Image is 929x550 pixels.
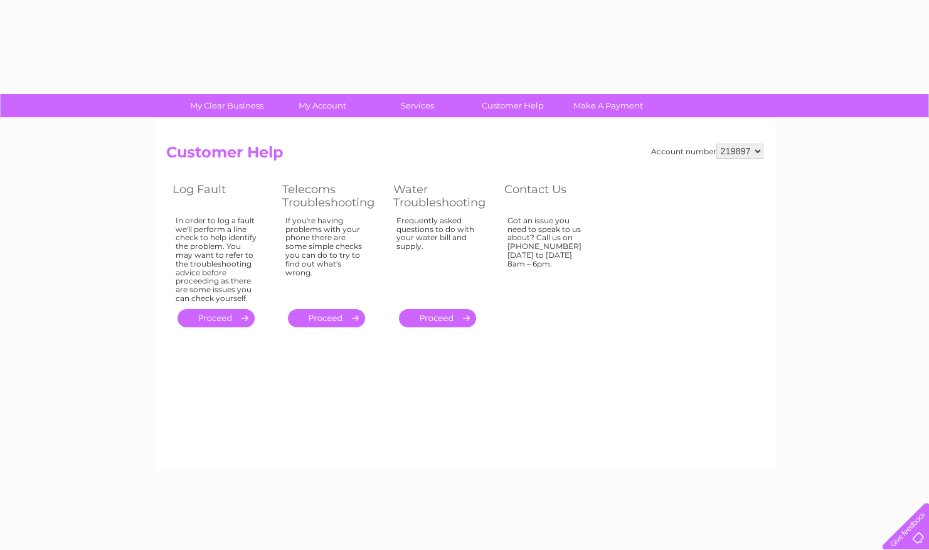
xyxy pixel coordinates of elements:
[387,179,498,213] th: Water Troubleshooting
[498,179,608,213] th: Contact Us
[166,179,276,213] th: Log Fault
[288,309,365,327] a: .
[175,94,279,117] a: My Clear Business
[276,179,387,213] th: Telecoms Troubleshooting
[166,144,763,167] h2: Customer Help
[270,94,374,117] a: My Account
[507,216,589,298] div: Got an issue you need to speak to us about? Call us on [PHONE_NUMBER] [DATE] to [DATE] 8am – 6pm.
[176,216,257,303] div: In order to log a fault we'll perform a line check to help identify the problem. You may want to ...
[556,94,660,117] a: Make A Payment
[399,309,476,327] a: .
[366,94,469,117] a: Services
[285,216,368,298] div: If you're having problems with your phone there are some simple checks you can do to try to find ...
[651,144,763,159] div: Account number
[461,94,565,117] a: Customer Help
[178,309,255,327] a: .
[396,216,479,298] div: Frequently asked questions to do with your water bill and supply.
